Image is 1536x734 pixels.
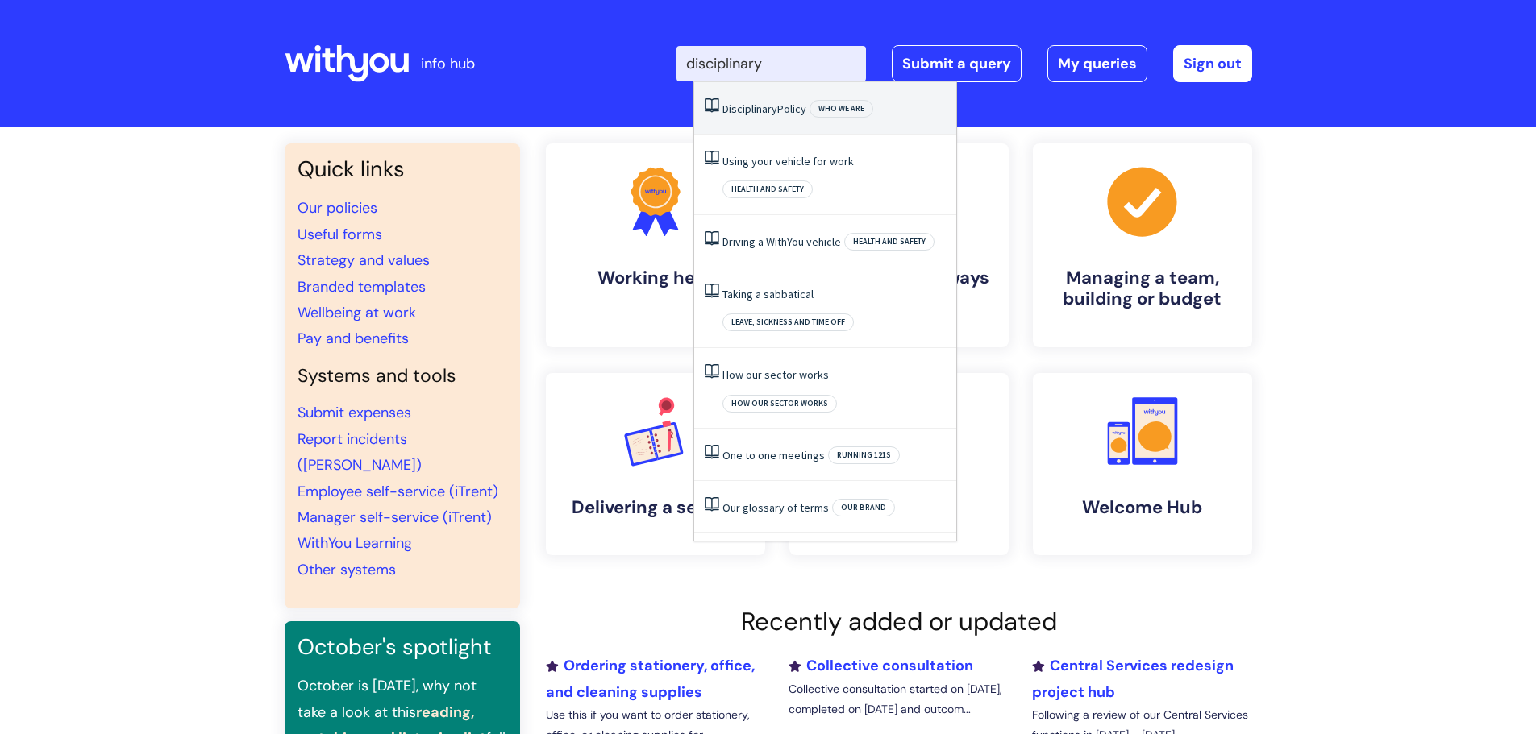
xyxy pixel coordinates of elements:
[1046,267,1239,310] h4: Managing a team, building or budget
[298,634,507,660] h3: October's spotlight
[828,446,900,464] span: Running 121s
[1046,497,1239,518] h4: Welcome Hub
[892,45,1022,82] a: Submit a query
[421,51,475,77] p: info hub
[722,102,777,116] span: Disciplinary
[559,267,752,288] h4: Working here
[722,287,814,301] a: Taking a sabbatical
[298,560,396,579] a: Other systems
[298,403,411,422] a: Submit expenses
[546,373,765,555] a: Delivering a service
[789,679,1008,719] p: Collective consultation started on [DATE], completed on [DATE] and outcom...
[298,156,507,182] h3: Quick links
[722,395,837,413] span: How our sector works
[722,234,841,249] a: Driving a WithYou vehicle
[1033,143,1252,347] a: Managing a team, building or budget
[844,233,935,251] span: Health and safety
[298,482,498,501] a: Employee self-service (iTrent)
[1047,45,1147,82] a: My queries
[1173,45,1252,82] a: Sign out
[722,367,829,382] a: How our sector works
[559,497,752,518] h4: Delivering a service
[298,365,507,388] h4: Systems and tools
[298,303,416,322] a: Wellbeing at work
[298,251,430,270] a: Strategy and values
[810,100,873,118] span: Who we are
[676,45,1252,82] div: | -
[546,607,1252,637] h2: Recently added or updated
[298,329,409,348] a: Pay and benefits
[298,429,422,475] a: Report incidents ([PERSON_NAME])
[298,277,426,297] a: Branded templates
[832,499,895,516] span: Our brand
[722,500,829,515] a: Our glossary of terms
[298,533,412,553] a: WithYou Learning
[722,102,806,116] a: DisciplinaryPolicy
[298,198,377,218] a: Our policies
[298,225,382,244] a: Useful forms
[722,313,854,331] span: Leave, sickness and time off
[1033,373,1252,555] a: Welcome Hub
[722,154,854,168] a: Using your vehicle for work
[546,143,765,347] a: Working here
[722,448,825,462] a: One to one meetings
[1032,656,1234,701] a: Central Services redesign project hub
[722,180,813,198] span: Health and safety
[298,508,492,527] a: Manager self-service (iTrent)
[789,656,973,675] a: Collective consultation
[546,656,755,701] a: Ordering stationery, office, and cleaning supplies
[676,46,866,81] input: Search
